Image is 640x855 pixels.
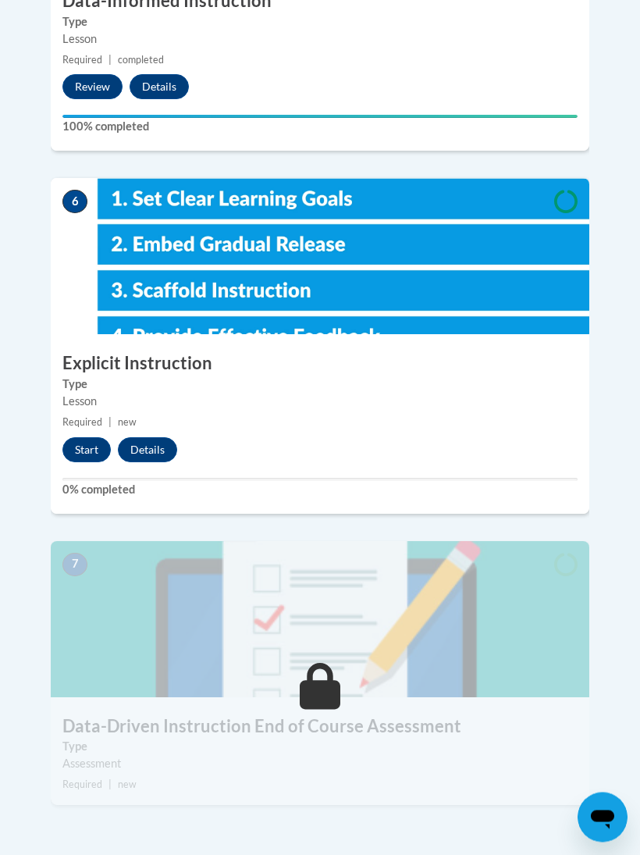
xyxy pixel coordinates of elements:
[118,55,164,66] span: completed
[62,779,102,791] span: Required
[62,55,102,66] span: Required
[51,352,589,376] h3: Explicit Instruction
[62,14,578,31] label: Type
[130,75,189,100] button: Details
[51,179,589,335] img: Course Image
[118,438,177,463] button: Details
[51,542,589,698] img: Course Image
[51,715,589,739] h3: Data-Driven Instruction End of Course Assessment
[62,417,102,429] span: Required
[62,119,578,136] label: 100% completed
[62,31,578,48] div: Lesson
[108,779,112,791] span: |
[62,394,578,411] div: Lesson
[118,417,137,429] span: new
[62,756,578,773] div: Assessment
[62,554,87,577] span: 7
[62,376,578,394] label: Type
[108,55,112,66] span: |
[62,191,87,214] span: 6
[62,116,578,119] div: Your progress
[108,417,112,429] span: |
[62,438,111,463] button: Start
[62,75,123,100] button: Review
[118,779,137,791] span: new
[62,739,578,756] label: Type
[62,482,578,499] label: 0% completed
[578,793,628,843] iframe: Button to launch messaging window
